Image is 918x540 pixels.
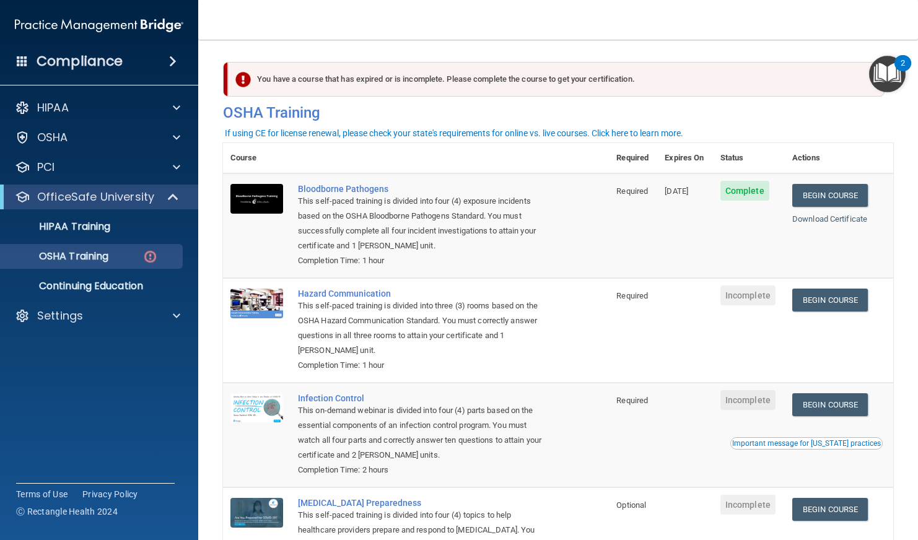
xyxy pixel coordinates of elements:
[16,505,118,518] span: Ⓒ Rectangle Health 2024
[142,249,158,264] img: danger-circle.6113f641.png
[8,280,177,292] p: Continuing Education
[732,440,881,447] div: Important message for [US_STATE] practices
[228,62,885,97] div: You have a course that has expired or is incomplete. Please complete the course to get your certi...
[8,220,110,233] p: HIPAA Training
[298,298,547,358] div: This self-paced training is divided into three (3) rooms based on the OSHA Hazard Communication S...
[792,289,868,311] a: Begin Course
[298,253,547,268] div: Completion Time: 1 hour
[657,143,713,173] th: Expires On
[15,100,180,115] a: HIPAA
[792,214,867,224] a: Download Certificate
[616,186,648,196] span: Required
[720,390,776,410] span: Incomplete
[792,393,868,416] a: Begin Course
[223,104,893,121] h4: OSHA Training
[298,403,547,463] div: This on-demand webinar is divided into four (4) parts based on the essential components of an inf...
[15,130,180,145] a: OSHA
[298,498,547,508] a: [MEDICAL_DATA] Preparedness
[730,437,883,450] button: Read this if you are a dental practitioner in the state of CA
[82,488,138,500] a: Privacy Policy
[785,143,893,173] th: Actions
[37,130,68,145] p: OSHA
[37,100,69,115] p: HIPAA
[616,396,648,405] span: Required
[37,53,123,70] h4: Compliance
[298,463,547,477] div: Completion Time: 2 hours
[616,500,646,510] span: Optional
[869,56,906,92] button: Open Resource Center, 2 new notifications
[792,184,868,207] a: Begin Course
[298,194,547,253] div: This self-paced training is divided into four (4) exposure incidents based on the OSHA Bloodborne...
[15,308,180,323] a: Settings
[713,143,785,173] th: Status
[8,250,108,263] p: OSHA Training
[720,285,776,305] span: Incomplete
[616,291,648,300] span: Required
[235,72,251,87] img: exclamation-circle-solid-danger.72ef9ffc.png
[298,289,547,298] a: Hazard Communication
[665,186,688,196] span: [DATE]
[720,181,769,201] span: Complete
[15,189,180,204] a: OfficeSafe University
[37,189,154,204] p: OfficeSafe University
[16,488,68,500] a: Terms of Use
[15,13,183,38] img: PMB logo
[901,63,905,79] div: 2
[792,498,868,521] a: Begin Course
[298,393,547,403] a: Infection Control
[298,358,547,373] div: Completion Time: 1 hour
[223,143,291,173] th: Course
[15,160,180,175] a: PCI
[720,495,776,515] span: Incomplete
[225,129,683,137] div: If using CE for license renewal, please check your state's requirements for online vs. live cours...
[37,308,83,323] p: Settings
[37,160,55,175] p: PCI
[609,143,657,173] th: Required
[223,127,685,139] button: If using CE for license renewal, please check your state's requirements for online vs. live cours...
[298,184,547,194] a: Bloodborne Pathogens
